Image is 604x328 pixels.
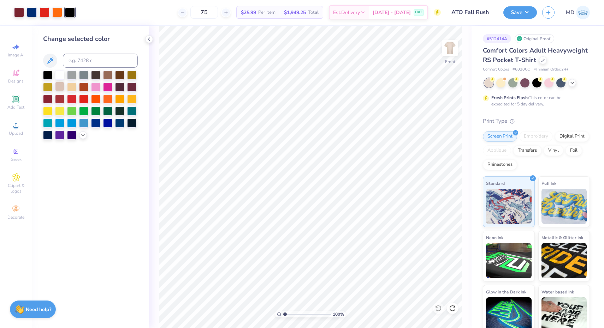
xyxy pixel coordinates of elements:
span: Water based Ink [541,288,574,296]
span: Designs [8,78,24,84]
span: $1,949.25 [284,9,306,16]
div: Rhinestones [483,159,517,170]
span: # 6030CC [513,67,530,73]
div: Original Proof [515,34,554,43]
div: Embroidery [519,131,553,142]
div: This color can be expedited for 5 day delivery. [491,95,578,107]
input: Untitled Design [446,5,498,19]
div: # 512414A [483,34,511,43]
img: Front [443,41,457,55]
div: Screen Print [483,131,517,142]
input: e.g. 7428 c [63,54,138,68]
span: Total [308,9,319,16]
img: Mads De Vera [576,6,590,19]
div: Print Type [483,117,590,125]
span: Greek [11,157,22,162]
span: Decorate [7,214,24,220]
div: Change selected color [43,34,138,44]
span: Upload [9,130,23,136]
div: Transfers [513,145,541,156]
span: Comfort Colors Adult Heavyweight RS Pocket T-Shirt [483,46,588,64]
div: Digital Print [555,131,589,142]
span: Puff Ink [541,180,556,187]
button: Save [503,6,537,19]
span: Metallic & Glitter Ink [541,234,583,241]
span: MD [566,8,574,17]
span: FREE [415,10,422,15]
img: Neon Ink [486,243,532,278]
div: Vinyl [544,145,563,156]
span: Comfort Colors [483,67,509,73]
img: Metallic & Glitter Ink [541,243,587,278]
strong: Need help? [26,306,51,313]
img: Puff Ink [541,189,587,224]
strong: Fresh Prints Flash: [491,95,529,101]
img: Standard [486,189,532,224]
span: Image AI [8,52,24,58]
span: Neon Ink [486,234,503,241]
span: 100 % [333,311,344,317]
span: Minimum Order: 24 + [533,67,569,73]
div: Foil [565,145,582,156]
input: – – [190,6,218,19]
span: [DATE] - [DATE] [373,9,411,16]
span: $25.99 [241,9,256,16]
span: Per Item [258,9,276,16]
span: Add Text [7,104,24,110]
a: MD [566,6,590,19]
span: Standard [486,180,505,187]
div: Applique [483,145,511,156]
span: Glow in the Dark Ink [486,288,526,296]
span: Est. Delivery [333,9,360,16]
div: Front [445,59,455,65]
span: Clipart & logos [4,183,28,194]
